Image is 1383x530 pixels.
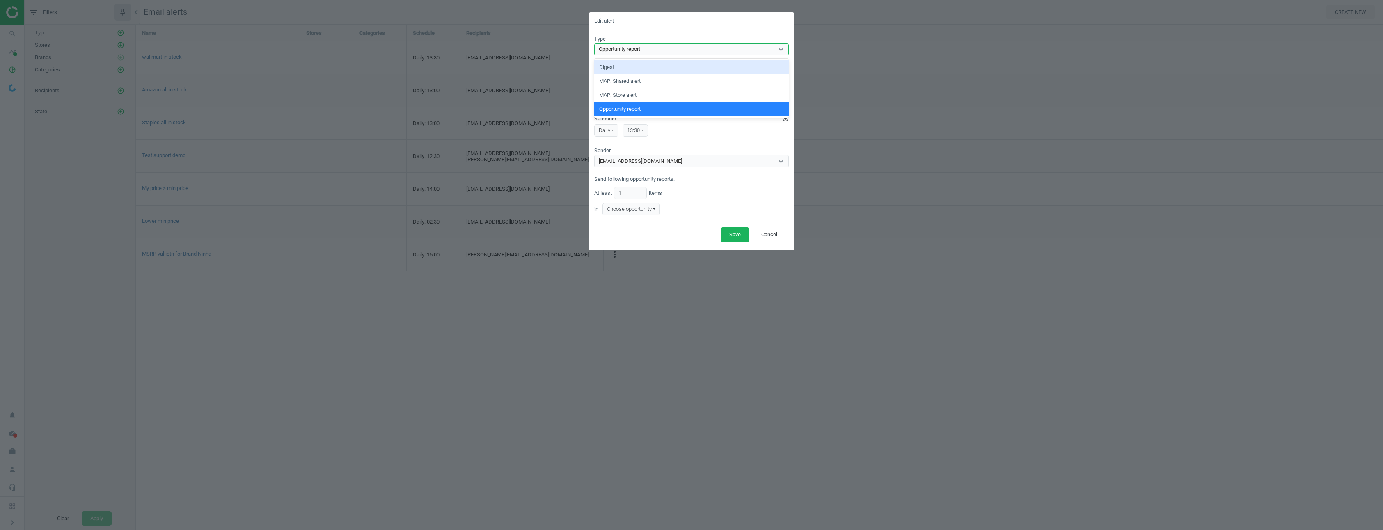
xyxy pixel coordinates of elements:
[594,60,789,74] div: Digest
[594,176,675,183] label: Send following opportunity reports:
[782,115,789,122] button: Schedule
[782,115,789,122] i: add_circle_outline
[599,158,682,165] div: [EMAIL_ADDRESS][DOMAIN_NAME]
[594,115,789,122] label: Schedule
[594,74,789,88] div: MAP: Shared alert
[753,227,786,242] button: Cancel
[614,187,647,199] input: any
[721,227,749,242] button: Save
[594,18,614,25] h5: Edit alert
[623,124,648,137] div: 13:30
[594,124,618,137] div: daily
[594,102,789,116] div: Opportunity report
[602,203,660,215] div: Choose opportunity
[594,88,789,102] div: MAP: Store alert
[594,203,789,215] div: in
[594,147,611,154] label: Sender
[594,35,606,43] label: Type
[599,46,640,53] div: Opportunity report
[594,187,789,199] div: At least items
